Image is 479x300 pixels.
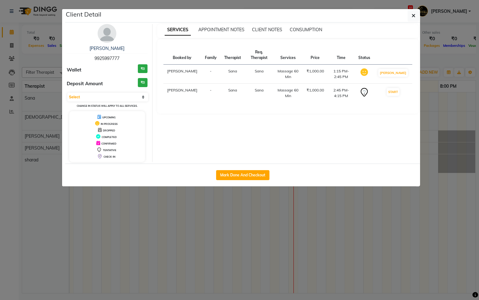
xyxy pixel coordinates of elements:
[77,104,138,107] small: Change in status will apply to all services.
[303,46,328,65] th: Price
[103,149,116,152] span: TENTATIVE
[290,27,322,32] span: CONSUMPTION
[355,46,374,65] th: Status
[216,170,269,180] button: Mark Done And Checkout
[101,122,118,125] span: IN PROGRESS
[103,129,115,132] span: DROPPED
[163,65,201,84] td: [PERSON_NAME]
[228,69,237,73] span: Sana
[102,116,116,119] span: UPCOMING
[273,46,303,65] th: Services
[252,27,282,32] span: CLIENT NOTES
[102,135,117,139] span: COMPLETED
[277,87,299,99] div: Massage 60 Min
[90,46,124,51] a: [PERSON_NAME]
[98,24,116,43] img: avatar
[94,56,119,61] span: 9925997777
[67,66,81,74] span: Wallet
[328,84,355,103] td: 2:45 PM-4:15 PM
[307,87,324,93] div: ₹1,000.00
[228,88,237,92] span: Sana
[104,155,115,158] span: CHECK-IN
[101,142,116,145] span: CONFIRMED
[255,88,264,92] span: Sana
[138,64,148,73] h3: ₹0
[277,68,299,80] div: Massage 60 Min
[67,80,103,87] span: Deposit Amount
[163,84,201,103] td: [PERSON_NAME]
[378,69,408,77] button: [PERSON_NAME]
[255,69,264,73] span: Sana
[245,46,273,65] th: Req. Therapist
[387,88,399,96] button: START
[201,65,220,84] td: -
[328,65,355,84] td: 1:15 PM-2:45 PM
[220,46,245,65] th: Therapist
[201,84,220,103] td: -
[66,10,101,19] h5: Client Detail
[307,68,324,74] div: ₹1,000.00
[165,24,191,36] span: SERVICES
[138,78,148,87] h3: ₹0
[328,46,355,65] th: Time
[201,46,220,65] th: Family
[198,27,244,32] span: APPOINTMENT NOTES
[163,46,201,65] th: Booked by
